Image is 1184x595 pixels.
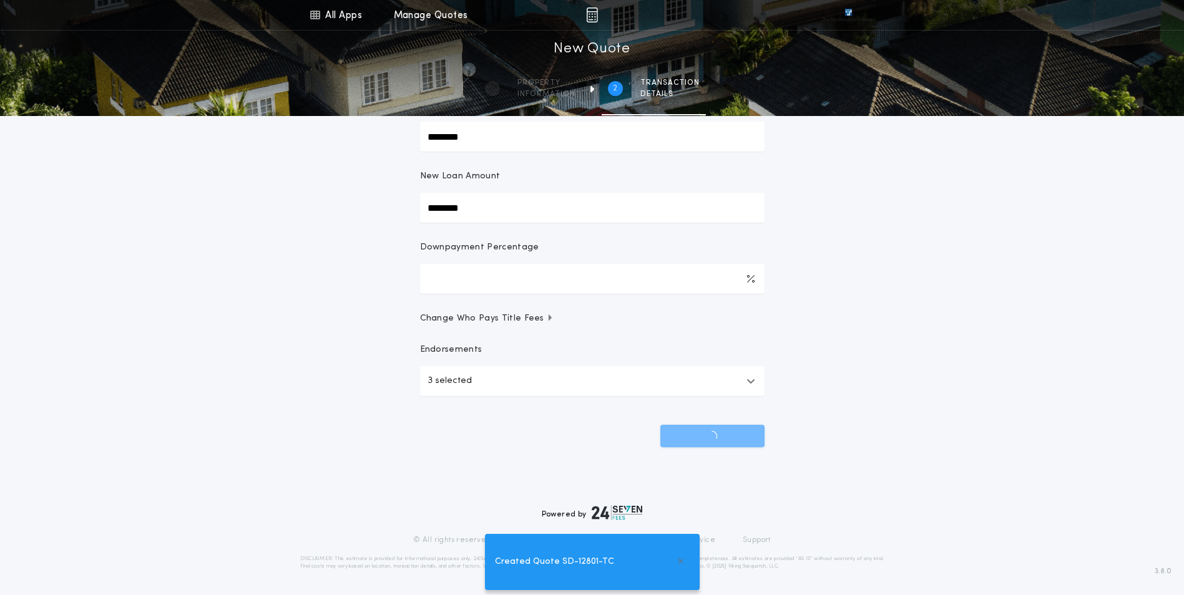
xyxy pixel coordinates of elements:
span: details [640,89,700,99]
span: Created Quote SD-12801-TC [495,555,614,569]
span: Transaction [640,78,700,88]
p: Downpayment Percentage [420,241,539,254]
p: Endorsements [420,344,765,356]
button: Change Who Pays Title Fees [420,312,765,325]
input: Sale Price [420,122,765,152]
img: logo [592,505,643,520]
span: information [517,89,575,99]
h1: New Quote [554,39,630,59]
input: Downpayment Percentage [420,264,765,294]
span: Property [517,78,575,88]
p: New Loan Amount [420,170,501,183]
div: Powered by [542,505,643,520]
img: vs-icon [822,9,874,21]
input: New Loan Amount [420,193,765,223]
span: Change Who Pays Title Fees [420,312,554,325]
img: img [586,7,598,22]
h2: 2 [613,84,617,94]
p: 3 selected [428,374,472,389]
button: 3 selected [420,366,765,396]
